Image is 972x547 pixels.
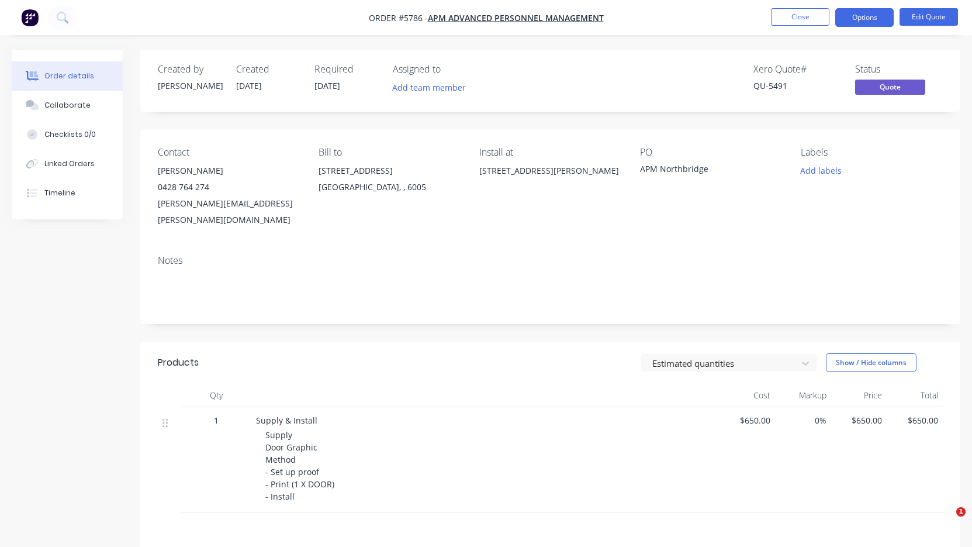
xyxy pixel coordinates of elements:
[956,507,966,517] span: 1
[12,178,123,208] button: Timeline
[181,384,251,407] div: Qty
[891,414,938,426] span: $650.00
[428,12,604,23] a: APM Advanced Personnel Management
[393,64,510,75] div: Assigned to
[855,64,943,75] div: Status
[158,64,222,75] div: Created by
[826,353,916,372] button: Show / Hide columns
[887,384,943,407] div: Total
[265,429,334,502] span: Supply Door Graphic Method - Set up proof - Print (1 X DOOR) - Install
[369,12,428,23] span: Order #5786 -
[319,163,461,179] div: [STREET_ADDRESS]
[835,8,894,27] button: Options
[44,100,91,111] div: Collaborate
[236,80,262,91] span: [DATE]
[44,188,75,198] div: Timeline
[932,507,960,535] iframe: Intercom live chat
[256,415,317,426] span: Supply & Install
[386,80,472,95] button: Add team member
[753,64,841,75] div: Xero Quote #
[479,163,621,179] div: [STREET_ADDRESS][PERSON_NAME]
[236,64,300,75] div: Created
[780,414,826,426] span: 0%
[479,163,621,200] div: [STREET_ADDRESS][PERSON_NAME]
[393,80,472,95] button: Add team member
[640,163,782,179] div: APM Northbridge
[794,163,848,178] button: Add labels
[855,80,925,94] span: Quote
[900,8,958,26] button: Edit Quote
[158,80,222,92] div: [PERSON_NAME]
[12,61,123,91] button: Order details
[44,159,95,169] div: Linked Orders
[44,129,96,140] div: Checklists 0/0
[775,384,831,407] div: Markup
[214,414,219,426] span: 1
[44,71,94,81] div: Order details
[158,163,300,228] div: [PERSON_NAME]0428 764 274[PERSON_NAME][EMAIL_ADDRESS][PERSON_NAME][DOMAIN_NAME]
[158,195,300,228] div: [PERSON_NAME][EMAIL_ADDRESS][PERSON_NAME][DOMAIN_NAME]
[158,255,943,266] div: Notes
[314,64,379,75] div: Required
[314,80,340,91] span: [DATE]
[753,80,841,92] div: QU-5491
[771,8,829,26] button: Close
[319,179,461,195] div: [GEOGRAPHIC_DATA], , 6005
[12,149,123,178] button: Linked Orders
[319,147,461,158] div: Bill to
[158,163,300,179] div: [PERSON_NAME]
[836,414,883,426] span: $650.00
[12,91,123,120] button: Collaborate
[158,147,300,158] div: Contact
[801,147,943,158] div: Labels
[719,384,775,407] div: Cost
[12,120,123,149] button: Checklists 0/0
[158,179,300,195] div: 0428 764 274
[831,384,887,407] div: Price
[724,414,770,426] span: $650.00
[21,9,39,26] img: Factory
[319,163,461,200] div: [STREET_ADDRESS][GEOGRAPHIC_DATA], , 6005
[158,356,199,370] div: Products
[640,147,782,158] div: PO
[479,147,621,158] div: Install at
